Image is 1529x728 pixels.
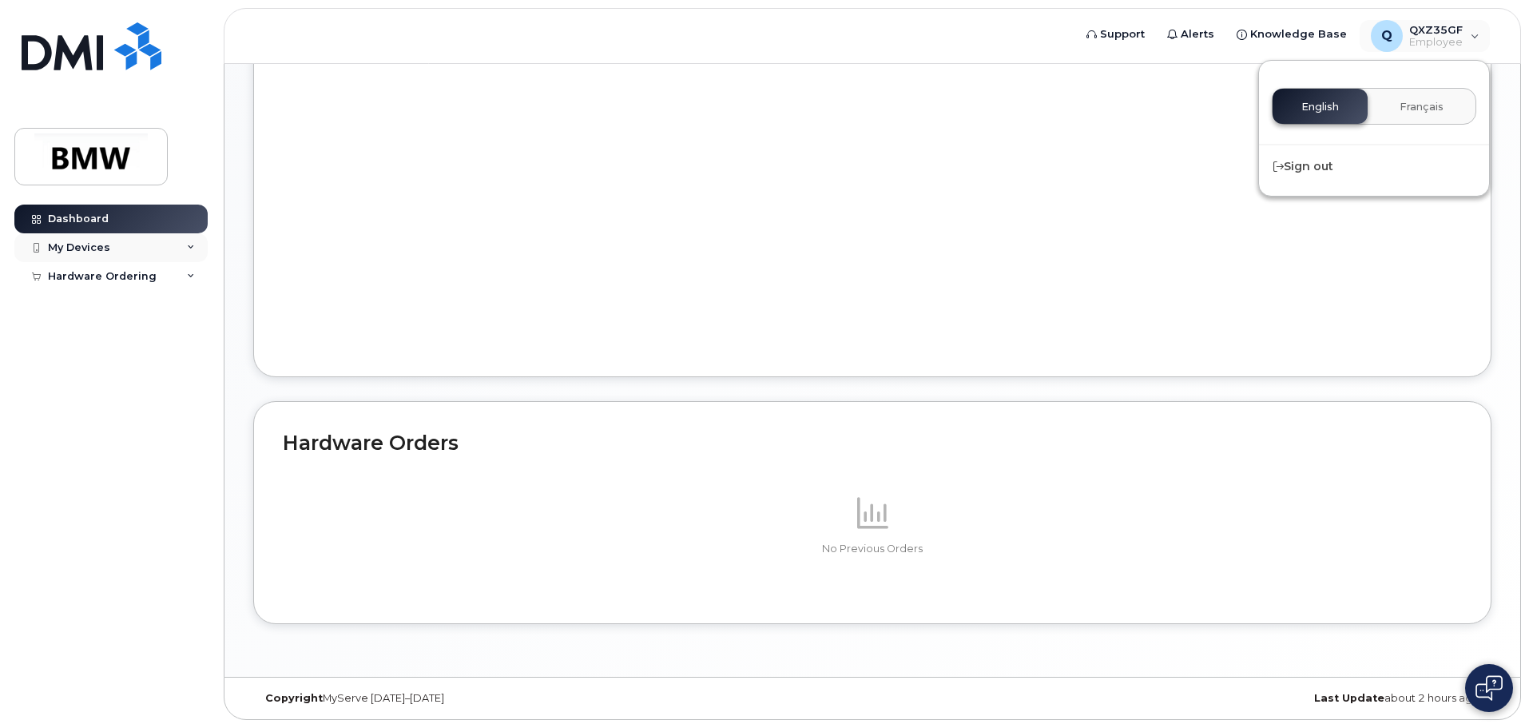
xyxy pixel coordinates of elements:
span: Français [1400,101,1444,113]
strong: Last Update [1314,692,1384,704]
div: MyServe [DATE]–[DATE] [253,692,666,705]
span: Employee [1409,36,1463,49]
h2: Hardware Orders [283,431,1462,455]
span: QXZ35GF [1409,23,1463,36]
div: Sign out [1259,152,1489,181]
div: about 2 hours ago [1078,692,1491,705]
img: Open chat [1475,675,1503,701]
a: Knowledge Base [1225,18,1358,50]
div: QXZ35GF [1360,20,1491,52]
p: No Previous Orders [283,542,1462,556]
strong: Copyright [265,692,323,704]
span: Knowledge Base [1250,26,1347,42]
span: Support [1100,26,1145,42]
a: Alerts [1156,18,1225,50]
a: Support [1075,18,1156,50]
span: Alerts [1181,26,1214,42]
span: Q [1381,26,1392,46]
